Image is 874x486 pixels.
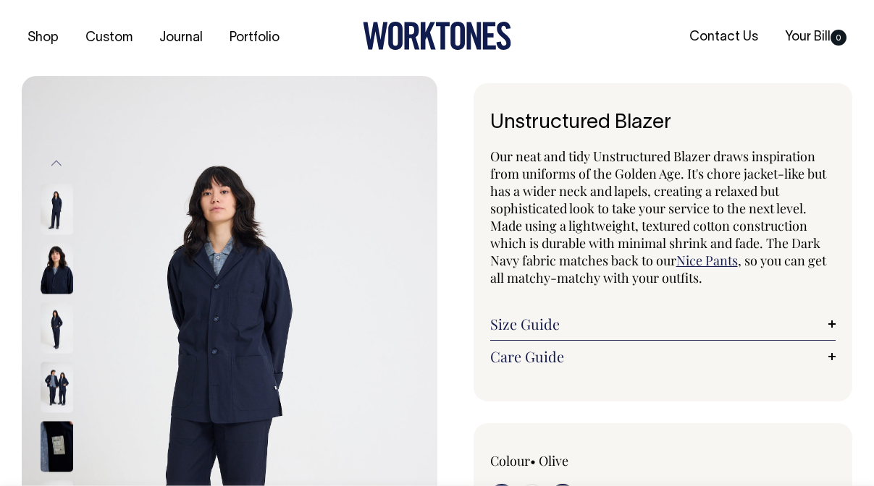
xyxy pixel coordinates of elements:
label: Olive [539,452,568,469]
a: Size Guide [490,315,836,333]
a: Your Bill0 [779,25,852,49]
a: Shop [22,26,64,50]
span: , so you can get all matchy-matchy with your outfits. [490,252,826,286]
h1: Unstructured Blazer [490,112,836,135]
a: Care Guide [490,348,836,365]
img: dark-navy [41,362,73,412]
img: dark-navy [41,243,73,294]
div: Colour [490,452,629,469]
a: Nice Pants [676,252,738,269]
img: dark-navy [41,184,73,234]
button: Previous [46,148,67,180]
a: Portfolio [224,26,285,50]
span: • [530,452,536,469]
span: 0 [831,30,846,46]
span: Our neat and tidy Unstructured Blazer draws inspiration from uniforms of the Golden Age. It's cho... [490,148,826,269]
img: dark-navy [41,302,73,353]
a: Contact Us [684,25,764,49]
img: dark-navy [41,421,73,472]
a: Custom [80,26,138,50]
a: Journal [154,26,209,50]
